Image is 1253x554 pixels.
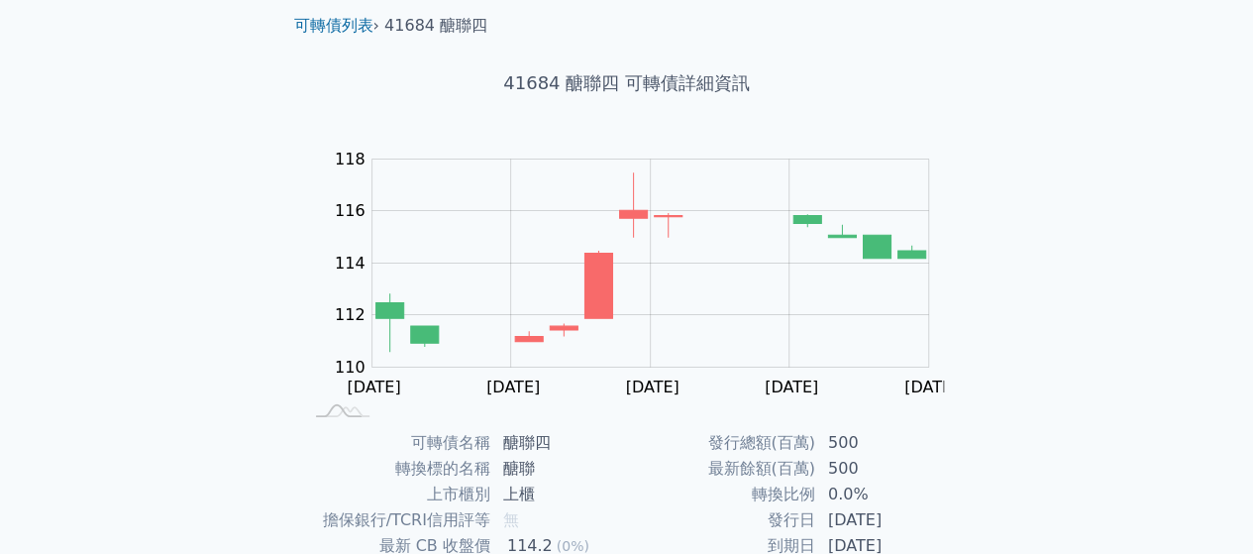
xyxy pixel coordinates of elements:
tspan: 114 [335,254,365,273]
td: 500 [816,456,952,482]
tspan: 112 [335,305,365,324]
span: (0%) [557,538,589,554]
tspan: [DATE] [486,378,540,396]
td: 醣聯 [491,456,627,482]
td: 上市櫃別 [302,482,491,507]
td: 500 [816,430,952,456]
td: 轉換標的名稱 [302,456,491,482]
tspan: [DATE] [765,378,818,396]
td: [DATE] [816,507,952,533]
li: › [294,14,379,38]
td: 可轉債名稱 [302,430,491,456]
td: 發行總額(百萬) [627,430,816,456]
tspan: [DATE] [347,378,400,396]
tspan: 116 [335,201,365,220]
h1: 41684 醣聯四 可轉債詳細資訊 [278,69,976,97]
tspan: [DATE] [625,378,679,396]
tspan: 118 [335,150,365,168]
td: 上櫃 [491,482,627,507]
tspan: 110 [335,358,365,377]
a: 可轉債列表 [294,16,373,35]
td: 擔保銀行/TCRI信用評等 [302,507,491,533]
g: Chart [324,150,958,396]
td: 0.0% [816,482,952,507]
tspan: [DATE] [904,378,958,396]
td: 最新餘額(百萬) [627,456,816,482]
td: 醣聯四 [491,430,627,456]
td: 發行日 [627,507,816,533]
span: 無 [503,510,519,529]
li: 41684 醣聯四 [384,14,487,38]
td: 轉換比例 [627,482,816,507]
